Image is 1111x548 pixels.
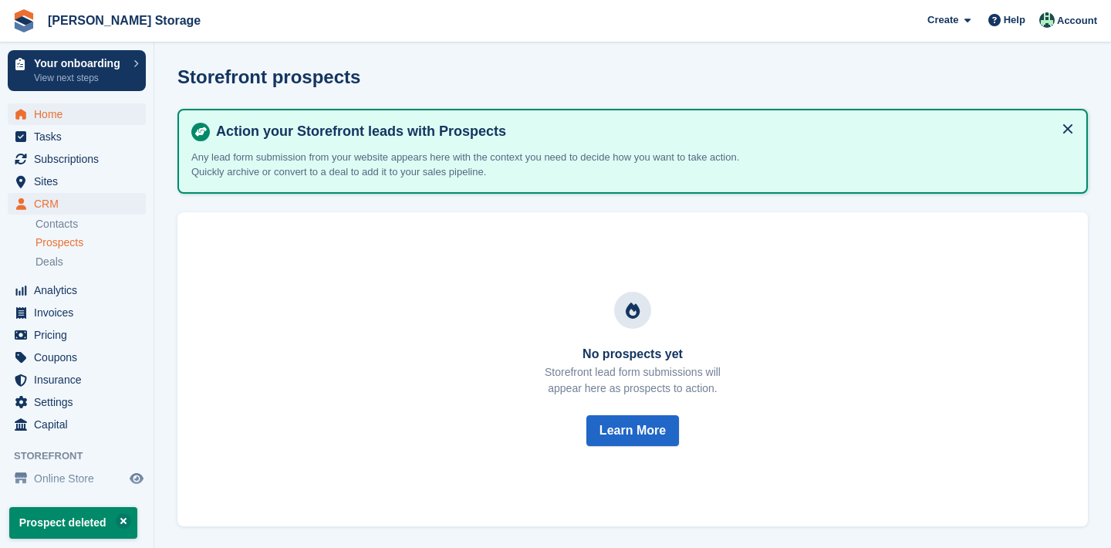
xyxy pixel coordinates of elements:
[927,12,958,28] span: Create
[34,171,127,192] span: Sites
[8,50,146,91] a: Your onboarding View next steps
[8,193,146,215] a: menu
[34,71,126,85] p: View next steps
[35,235,146,251] a: Prospects
[8,324,146,346] a: menu
[34,302,127,323] span: Invoices
[12,9,35,32] img: stora-icon-8386f47178a22dfd0bd8f6a31ec36ba5ce8667c1dd55bd0f319d3a0aa187defe.svg
[8,369,146,391] a: menu
[34,148,127,170] span: Subscriptions
[8,414,146,435] a: menu
[1039,12,1055,28] img: Nicholas Pain
[545,347,721,361] h3: No prospects yet
[35,217,146,232] a: Contacts
[8,103,146,125] a: menu
[210,123,1074,140] h4: Action your Storefront leads with Prospects
[8,468,146,489] a: menu
[34,103,127,125] span: Home
[127,469,146,488] a: Preview store
[34,279,127,301] span: Analytics
[35,254,146,270] a: Deals
[34,369,127,391] span: Insurance
[545,364,721,397] p: Storefront lead form submissions will appear here as prospects to action.
[191,150,770,180] p: Any lead form submission from your website appears here with the context you need to decide how y...
[8,148,146,170] a: menu
[35,255,63,269] span: Deals
[14,448,154,464] span: Storefront
[8,391,146,413] a: menu
[8,279,146,301] a: menu
[34,347,127,368] span: Coupons
[8,302,146,323] a: menu
[42,8,207,33] a: [PERSON_NAME] Storage
[8,171,146,192] a: menu
[34,126,127,147] span: Tasks
[9,507,137,539] p: Prospect deleted
[35,235,83,250] span: Prospects
[177,66,360,87] h1: Storefront prospects
[1004,12,1025,28] span: Help
[34,468,127,489] span: Online Store
[34,414,127,435] span: Capital
[34,391,127,413] span: Settings
[8,126,146,147] a: menu
[34,58,126,69] p: Your onboarding
[1057,13,1097,29] span: Account
[34,193,127,215] span: CRM
[586,415,679,446] button: Learn More
[8,347,146,368] a: menu
[34,324,127,346] span: Pricing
